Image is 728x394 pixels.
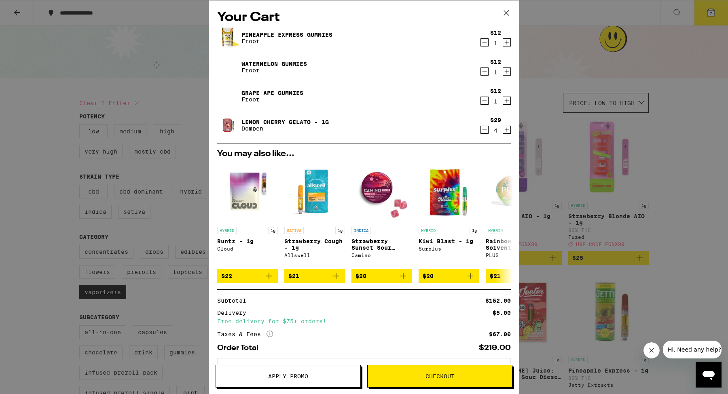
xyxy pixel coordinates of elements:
[288,273,299,279] span: $21
[419,246,479,251] div: Surplus
[284,238,345,251] p: Strawberry Cough - 1g
[367,365,512,388] button: Checkout
[356,273,366,279] span: $20
[486,238,546,251] p: Rainbow Kush Solventless Gummies
[221,273,232,279] span: $22
[284,162,345,269] a: Open page for Strawberry Cough - 1g from Allswell
[217,331,273,338] div: Taxes & Fees
[486,162,546,223] img: PLUS - Rainbow Kush Solventless Gummies
[425,373,455,379] span: Checkout
[419,162,479,269] a: Open page for Kiwi Blast - 1g from Surplus
[241,61,307,67] a: Watermelon Gummies
[479,344,511,352] div: $219.00
[284,162,345,223] img: Allswell - Strawberry Cough - 1g
[217,238,278,244] p: Runtz - 1g
[480,126,489,134] button: Decrement
[241,90,303,96] a: Grape Ape Gummies
[419,162,479,223] img: Surplus - Kiwi Blast - 1g
[419,238,479,244] p: Kiwi Blast - 1g
[217,269,278,283] button: Add to bag
[503,97,511,105] button: Increment
[351,238,412,251] p: Strawberry Sunset Sour Gummies
[503,67,511,76] button: Increment
[351,162,412,223] img: Camino - Strawberry Sunset Sour Gummies
[490,127,501,134] div: 4
[490,29,501,36] div: $12
[423,273,434,279] span: $20
[216,365,361,388] button: Apply Promo
[268,373,308,379] span: Apply Promo
[335,227,345,234] p: 1g
[490,98,501,105] div: 1
[241,119,329,125] a: Lemon Cherry Gelato - 1g
[419,227,438,234] p: HYBRID
[485,298,511,303] div: $152.00
[284,253,345,258] div: Allswell
[351,162,412,269] a: Open page for Strawberry Sunset Sour Gummies from Camino
[217,162,278,223] img: Cloud - Runtz - 1g
[490,59,501,65] div: $12
[217,8,511,27] h2: Your Cart
[489,331,511,337] div: $67.00
[351,227,371,234] p: INDICA
[217,114,240,137] img: Lemon Cherry Gelato - 1g
[241,67,307,74] p: Froot
[503,126,511,134] button: Increment
[268,227,278,234] p: 1g
[217,27,240,49] img: Pineapple Express Gummies
[470,227,479,234] p: 1g
[217,150,511,158] h2: You may also like...
[241,32,332,38] a: Pineapple Express Gummies
[663,341,722,358] iframe: Message from company
[217,85,240,107] img: Grape Ape Gummies
[480,38,489,46] button: Decrement
[486,253,546,258] div: PLUS
[351,269,412,283] button: Add to bag
[217,298,252,303] div: Subtotal
[486,162,546,269] a: Open page for Rainbow Kush Solventless Gummies from PLUS
[217,246,278,251] div: Cloud
[643,342,660,358] iframe: Close message
[490,273,501,279] span: $21
[490,88,501,94] div: $12
[217,310,252,316] div: Delivery
[696,362,722,388] iframe: Button to launch messaging window
[480,67,489,76] button: Decrement
[284,227,304,234] p: SATIVA
[493,310,511,316] div: $5.00
[486,227,505,234] p: HYBRID
[490,69,501,76] div: 1
[217,318,511,324] div: Free delivery for $75+ orders!
[419,269,479,283] button: Add to bag
[241,125,329,132] p: Dompen
[480,97,489,105] button: Decrement
[490,40,501,46] div: 1
[217,162,278,269] a: Open page for Runtz - 1g from Cloud
[241,38,332,44] p: Froot
[217,56,240,78] img: Watermelon Gummies
[241,96,303,103] p: Froot
[217,344,264,352] div: Order Total
[503,38,511,46] button: Increment
[486,269,546,283] button: Add to bag
[284,269,345,283] button: Add to bag
[490,117,501,123] div: $29
[351,253,412,258] div: Camino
